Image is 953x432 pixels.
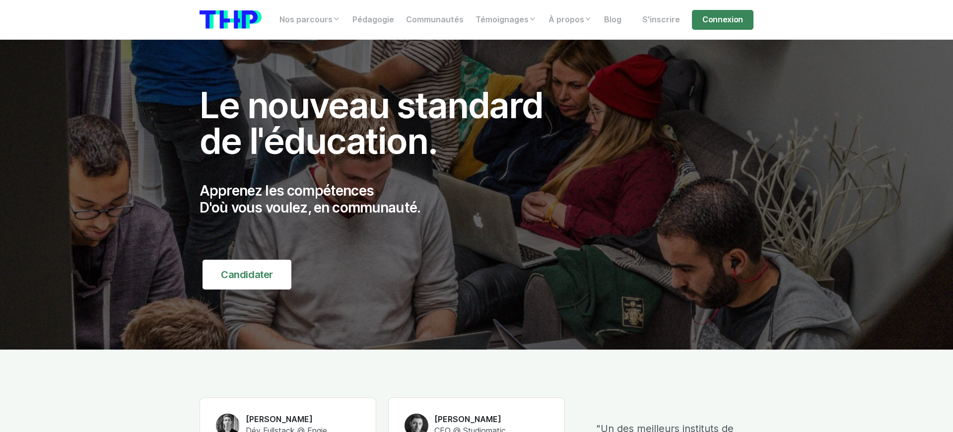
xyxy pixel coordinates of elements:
a: Nos parcours [273,10,346,30]
h6: [PERSON_NAME] [246,414,327,425]
a: Témoignages [470,10,543,30]
img: logo [200,10,262,29]
a: À propos [543,10,598,30]
p: Apprenez les compétences D'où vous voulez, en communauté. [200,183,565,216]
a: Candidater [203,260,291,289]
h6: [PERSON_NAME] [434,414,506,425]
h1: Le nouveau standard de l'éducation. [200,87,565,159]
a: Blog [598,10,627,30]
a: Connexion [692,10,753,30]
a: S'inscrire [636,10,686,30]
a: Communautés [400,10,470,30]
a: Pédagogie [346,10,400,30]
